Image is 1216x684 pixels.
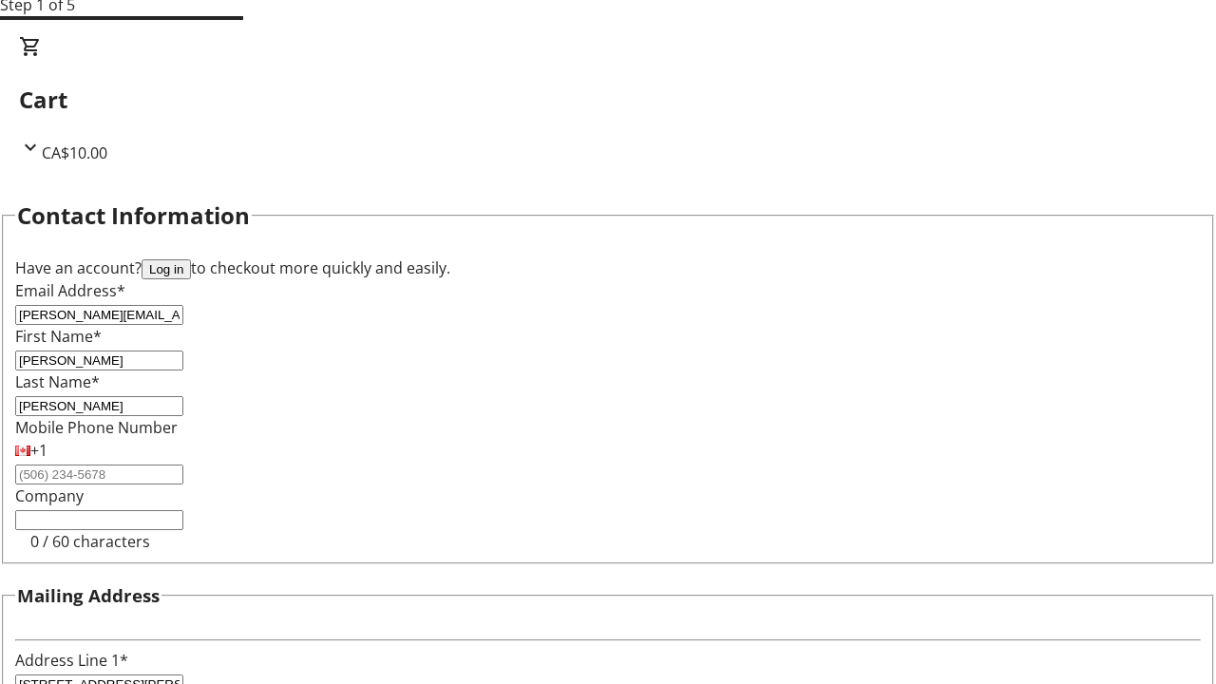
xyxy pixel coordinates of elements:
label: Mobile Phone Number [15,417,178,438]
input: (506) 234-5678 [15,465,183,484]
tr-character-limit: 0 / 60 characters [30,531,150,552]
label: First Name* [15,326,102,347]
h2: Cart [19,83,1197,117]
label: Last Name* [15,371,100,392]
label: Address Line 1* [15,650,128,671]
span: CA$10.00 [42,142,107,163]
h3: Mailing Address [17,582,160,609]
div: Have an account? to checkout more quickly and easily. [15,256,1201,279]
button: Log in [142,259,191,279]
label: Company [15,485,84,506]
h2: Contact Information [17,199,250,233]
label: Email Address* [15,280,125,301]
div: CartCA$10.00 [19,35,1197,164]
